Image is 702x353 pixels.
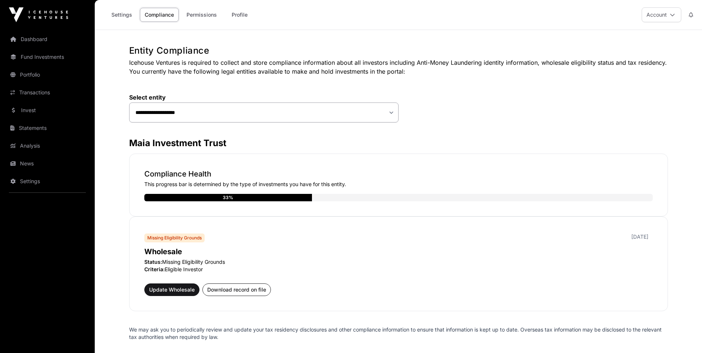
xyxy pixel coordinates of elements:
[207,286,266,293] span: Download record on file
[6,155,89,172] a: News
[225,8,254,22] a: Profile
[6,49,89,65] a: Fund Investments
[107,8,137,22] a: Settings
[147,235,202,241] span: Missing Eligibility Grounds
[129,45,668,57] h1: Entity Compliance
[642,7,681,22] button: Account
[140,8,179,22] a: Compliance
[6,31,89,47] a: Dashboard
[6,138,89,154] a: Analysis
[129,326,668,341] p: We may ask you to periodically review and update your tax residency disclosures and other complia...
[665,317,702,353] iframe: Chat Widget
[129,58,668,76] p: Icehouse Ventures is required to collect and store compliance information about all investors inc...
[144,266,165,272] span: Criteria:
[144,258,653,266] p: Missing Eligibility Grounds
[144,266,653,273] p: Eligible Investor
[144,259,162,265] span: Status:
[129,137,668,149] h3: Maia Investment Trust
[182,8,222,22] a: Permissions
[6,84,89,101] a: Transactions
[202,283,271,296] button: Download record on file
[144,181,653,188] p: This progress bar is determined by the type of investments you have for this entity.
[6,173,89,189] a: Settings
[149,286,195,293] span: Update Wholesale
[129,94,399,101] label: Select entity
[9,7,68,22] img: Icehouse Ventures Logo
[6,67,89,83] a: Portfolio
[631,233,648,241] p: [DATE]
[144,283,199,296] button: Update Wholesale
[144,169,653,179] p: Compliance Health
[6,120,89,136] a: Statements
[6,102,89,118] a: Invest
[223,194,233,201] div: 33%
[144,246,653,257] p: Wholesale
